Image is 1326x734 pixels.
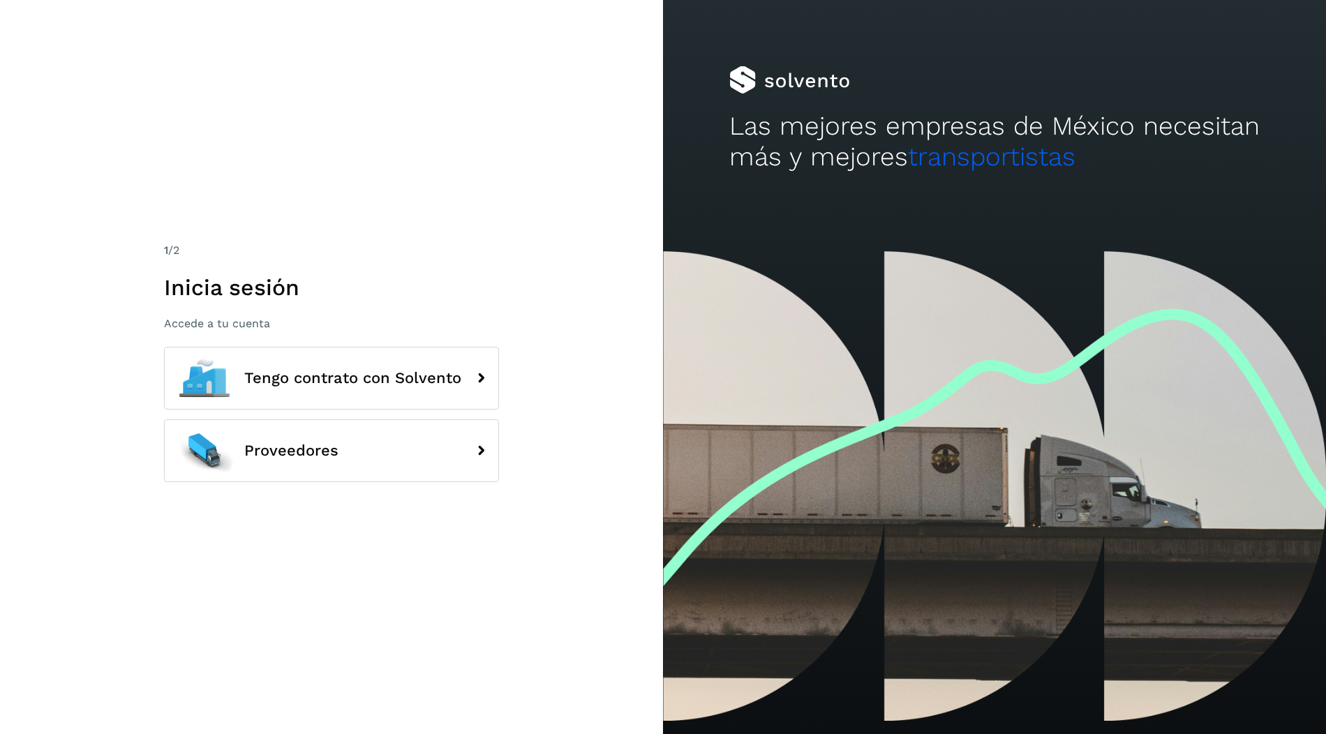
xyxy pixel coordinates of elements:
[164,317,499,330] p: Accede a tu cuenta
[164,419,499,482] button: Proveedores
[164,244,168,257] span: 1
[164,274,499,301] h1: Inicia sesión
[729,111,1260,173] h2: Las mejores empresas de México necesitan más y mejores
[164,242,499,259] div: /2
[908,142,1075,172] span: transportistas
[164,347,499,410] button: Tengo contrato con Solvento
[244,370,461,387] span: Tengo contrato con Solvento
[244,442,338,459] span: Proveedores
